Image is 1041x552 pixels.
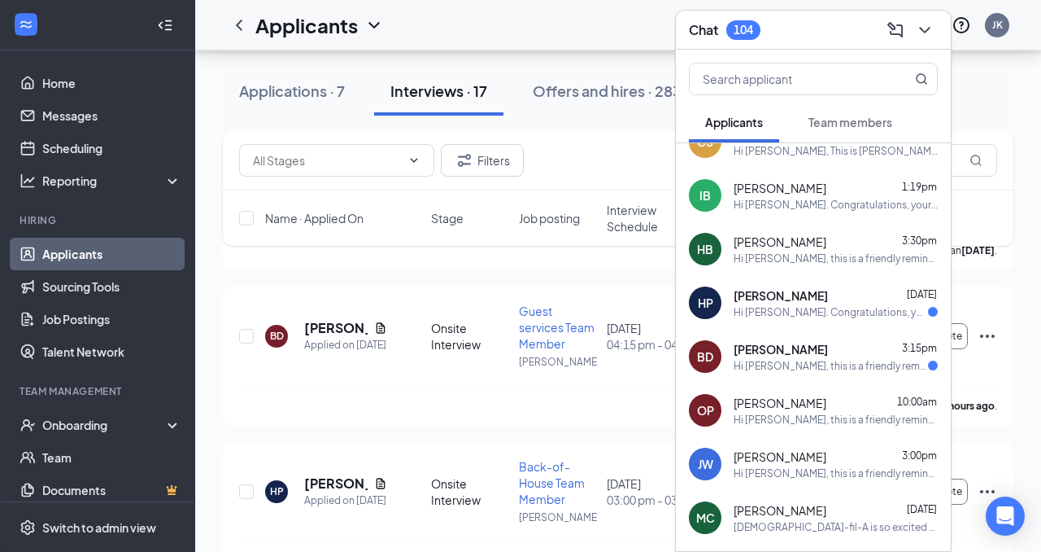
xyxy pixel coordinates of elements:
span: Stage [431,210,464,226]
svg: Filter [455,151,474,170]
span: [DATE] [907,288,937,300]
a: Team [42,441,181,474]
h1: Applicants [255,11,358,39]
div: Onboarding [42,417,168,433]
svg: QuestionInfo [952,15,971,35]
span: Guest services Team Member [519,304,595,351]
button: ComposeMessage [882,17,908,43]
svg: MagnifyingGlass [915,72,928,85]
b: 4 hours ago [941,400,995,412]
a: DocumentsCrown [42,474,181,506]
div: JK [992,18,1003,32]
span: [PERSON_NAME] [734,180,826,196]
span: 04:15 pm - 04:30 pm [607,336,685,353]
div: Hi [PERSON_NAME], this is a friendly reminder. Your meeting with [DEMOGRAPHIC_DATA]-fil-A for Bac... [734,467,938,480]
div: Hi [PERSON_NAME]. Congratulations, your meeting with [DEMOGRAPHIC_DATA]-fil-A for Back of House T... [734,198,938,212]
svg: Settings [20,519,36,536]
div: [DATE] [607,475,685,508]
a: Messages [42,99,181,132]
div: Applied on [DATE] [304,337,387,353]
a: Applicants [42,238,181,270]
div: BD [697,348,713,365]
span: 10:00am [897,396,937,408]
a: Scheduling [42,132,181,164]
a: Talent Network [42,335,181,368]
span: [PERSON_NAME] [734,234,826,250]
h5: [PERSON_NAME] [304,475,368,493]
a: Sourcing Tools [42,270,181,303]
div: OP [697,402,714,418]
span: Name · Applied On [265,210,364,226]
div: Team Management [20,384,178,398]
svg: ComposeMessage [886,20,905,40]
div: Hi [PERSON_NAME], this is a friendly reminder. Your meeting with [DEMOGRAPHIC_DATA]-fil-A for Gue... [734,359,928,373]
div: [DEMOGRAPHIC_DATA]-fil-A is so excited for you to join our team! Do you know anyone else who migh... [734,520,938,534]
div: MC [696,510,715,526]
svg: Document [374,477,387,490]
span: Team members [808,115,892,129]
h3: Chat [689,21,718,39]
a: Home [42,67,181,99]
div: Open Intercom Messenger [986,497,1025,536]
div: 104 [734,23,753,37]
div: Hi [PERSON_NAME], this is a friendly reminder. Your meeting with [DEMOGRAPHIC_DATA]-fil-A for Bac... [734,413,938,427]
span: Interview Schedule [607,202,685,234]
span: Job posting [519,210,580,226]
span: [PERSON_NAME] [734,502,826,519]
svg: ChevronDown [915,20,934,40]
span: 3:15pm [902,342,937,354]
span: [PERSON_NAME] [734,287,828,304]
span: Applicants [705,115,763,129]
span: [PERSON_NAME] [734,449,826,465]
div: Hi [PERSON_NAME], This is [PERSON_NAME] from [DEMOGRAPHIC_DATA]-fil-A. We want you on our team in... [734,144,938,158]
a: Job Postings [42,303,181,335]
span: [PERSON_NAME] [734,395,826,411]
div: Interviews · 17 [390,81,487,101]
span: Back-of-House Team Member [519,459,585,506]
div: JW [698,456,713,472]
span: 1:19pm [902,181,937,193]
div: Onsite Interview [431,320,509,353]
span: 3:30pm [902,234,937,247]
span: [DATE] [907,503,937,515]
div: HB [697,241,713,257]
svg: Ellipses [978,326,997,346]
span: [PERSON_NAME] [734,341,828,357]
input: Search applicant [690,64,882,94]
svg: ChevronDown [407,154,420,167]
div: Applications · 7 [239,81,345,101]
div: HP [698,295,713,311]
span: 03:00 pm - 03:30 pm [607,492,685,508]
button: ChevronDown [912,17,938,43]
svg: UserCheck [20,417,36,433]
svg: Document [374,322,387,335]
span: 3:00pm [902,449,937,462]
div: Hi [PERSON_NAME], this is a friendly reminder. Your meeting with [DEMOGRAPHIC_DATA]-fil-A for Gue... [734,252,938,265]
div: [DATE] [607,320,685,353]
p: [PERSON_NAME] [519,510,597,524]
div: BD [270,329,284,343]
p: [PERSON_NAME] [519,355,597,369]
svg: Ellipses [978,482,997,502]
div: IB [699,187,711,204]
div: Offers and hires · 283 [533,81,682,101]
div: HP [270,484,284,498]
input: All Stages [253,151,401,169]
svg: WorkstreamLogo [18,16,34,33]
div: Onsite Interview [431,475,509,508]
svg: ChevronLeft [229,15,249,35]
div: Hi [PERSON_NAME]. Congratulations, your meeting with [DEMOGRAPHIC_DATA]-fil-A for Back-of-House T... [734,305,928,319]
div: Applied on [DATE] [304,493,387,509]
svg: ChevronDown [364,15,384,35]
svg: MagnifyingGlass [969,154,982,167]
div: Switch to admin view [42,519,156,536]
div: Reporting [42,173,182,189]
svg: Analysis [20,173,36,189]
h5: [PERSON_NAME] [304,319,368,337]
button: Filter Filters [441,144,524,177]
svg: Collapse [157,17,173,33]
div: Hiring [20,213,178,227]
